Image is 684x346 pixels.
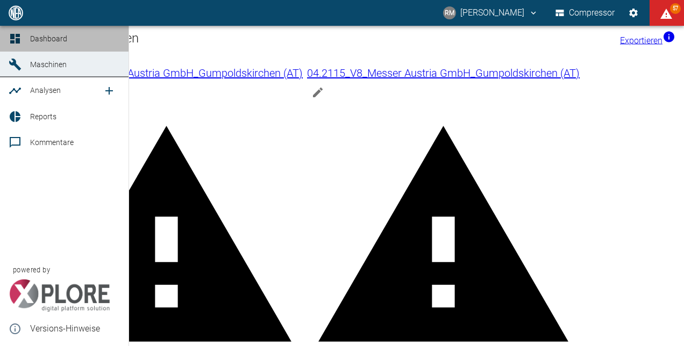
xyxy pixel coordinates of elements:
img: logo [8,5,24,20]
a: Exportieren [620,35,675,45]
span: Dashboard [30,34,67,43]
span: 57 [670,3,681,14]
a: new /machines [111,61,120,69]
span: 04.2115_V8_Messer Austria GmbH_Gumpoldskirchen (AT) [307,67,580,80]
img: Xplore Logo [9,279,110,312]
svg: Jetzt mit HF Export [662,30,675,43]
div: RM [443,6,456,19]
span: Versions-Hinweise [30,322,120,335]
a: new /analyses/list/0 [98,80,120,102]
button: rene.manz@neuman-esser.com [441,3,540,23]
button: edit machine [307,82,329,103]
h1: Aktuelle Maschinen [30,30,684,47]
span: Maschinen [30,60,67,69]
span: Kommentare [30,138,74,147]
span: powered by [13,265,50,275]
span: Analysen [30,86,61,95]
span: Reports [30,112,56,121]
button: Compressor [553,3,617,23]
button: Einstellungen [624,3,643,23]
span: 02.2294_V7_Messer Austria GmbH_Gumpoldskirchen (AT) [30,67,303,80]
